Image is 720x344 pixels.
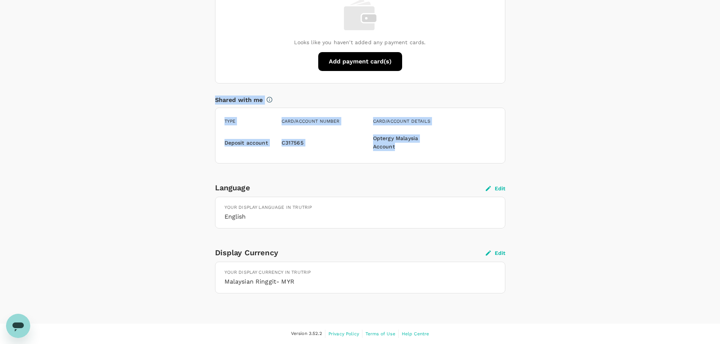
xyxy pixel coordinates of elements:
span: Privacy Policy [328,331,359,336]
span: Card/Account number [282,119,340,124]
a: Help Centre [402,330,429,338]
button: Edit [486,250,505,256]
span: Card/Account details [373,119,430,124]
span: Terms of Use [365,331,395,336]
a: Privacy Policy [328,330,359,338]
span: Type [225,119,236,124]
h6: English [225,211,496,222]
span: Your display language in TruTrip [225,205,312,210]
button: Edit [486,185,505,192]
button: Add payment card(s) [318,52,402,71]
p: Shared with me [215,96,263,105]
span: Version 3.52.2 [291,330,322,338]
div: Display Currency [215,247,486,259]
a: Terms of Use [365,330,395,338]
h6: Optergy Malaysia Account [373,134,439,151]
p: Looks like you haven't added any payment cards. [294,39,426,46]
span: Help Centre [402,331,429,336]
span: Your display currency in TruTrip [225,270,311,275]
p: Deposit account [225,139,268,147]
h6: Malaysian Ringgit - MYR [225,276,496,287]
p: C317565 [282,139,303,147]
iframe: Button to launch messaging window [6,314,30,338]
div: Language [215,182,486,194]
